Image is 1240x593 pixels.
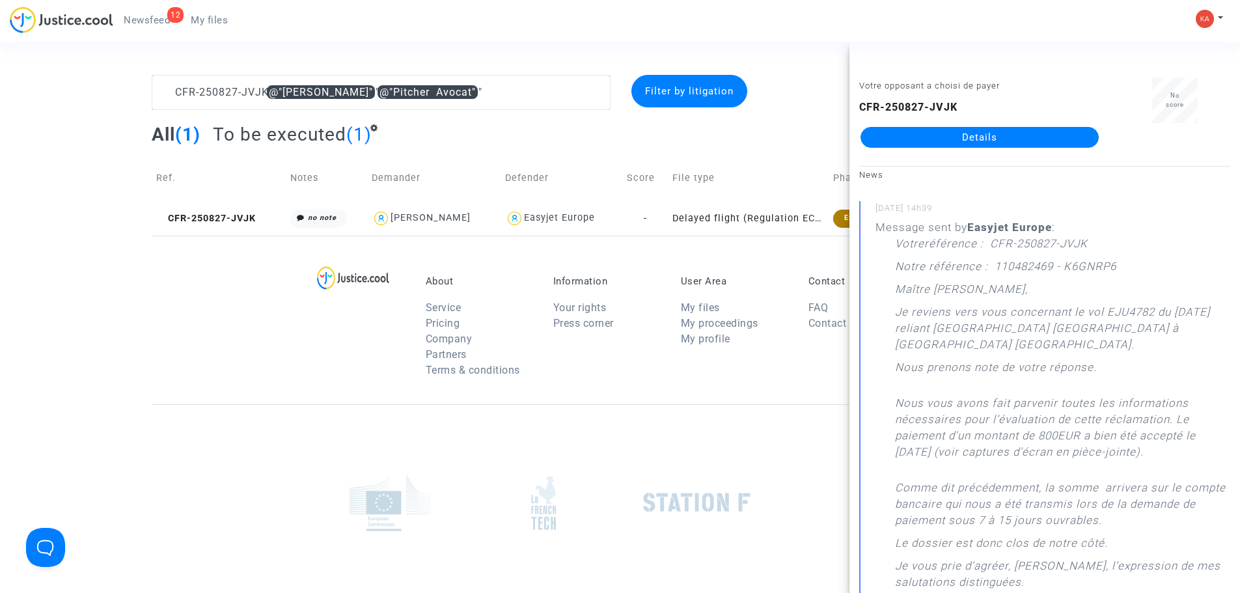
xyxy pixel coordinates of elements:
[426,317,460,329] a: Pricing
[808,301,829,314] a: FAQ
[553,275,661,287] p: Information
[859,81,1000,90] small: Votre opposant a choisi de payer
[372,209,391,228] img: icon-user.svg
[895,395,1230,467] p: Nous vous avons fait parvenir toutes les informations nécessaires pour l’évaluation de cette récl...
[668,155,829,201] td: File type
[859,170,883,180] small: News
[152,155,286,201] td: Ref.
[531,475,556,531] img: french_tech.png
[350,475,431,531] img: europe_commision.png
[167,7,184,23] div: 12
[286,155,367,201] td: Notes
[895,236,1088,258] p: Votreréférence : CFR-250827-JVJK
[113,10,180,30] a: 12Newsfeed
[553,317,614,329] a: Press corner
[317,266,389,290] img: logo-lg.svg
[553,301,607,314] a: Your rights
[829,155,912,201] td: Phase
[643,493,751,512] img: stationf.png
[426,275,534,287] p: About
[895,535,1108,558] p: Le dossier est donc clos de notre côté.
[426,364,520,376] a: Terms & conditions
[645,85,734,97] span: Filter by litigation
[1196,10,1214,28] img: 5313a9924b78e7fbfe8fb7f85326e248
[668,201,829,236] td: Delayed flight (Regulation EC 261/2004)
[895,480,1230,535] p: Comme dit précédemment, la somme arrivera sur le compte bancaire qui nous a été transmis lors de ...
[895,258,1116,281] p: Notre référence : 110482469 - K6GNRP6
[895,281,1028,304] p: Maître [PERSON_NAME],
[875,202,1230,219] small: [DATE] 14h39
[308,214,337,222] i: no note
[833,210,891,228] div: Execution
[622,155,668,201] td: Score
[808,275,916,287] p: Contact
[505,209,524,228] img: icon-user.svg
[895,359,1097,382] p: Nous prenons note de votre réponse.
[426,301,462,314] a: Service
[426,333,473,345] a: Company
[681,333,730,345] a: My profile
[681,275,789,287] p: User Area
[346,124,372,145] span: (1)
[681,301,720,314] a: My files
[861,127,1099,148] a: Details
[26,528,65,567] iframe: Help Scout Beacon - Open
[644,213,647,224] span: -
[895,304,1230,359] p: Je reviens vers vous concernant le vol EJU4782 du [DATE] reliant [GEOGRAPHIC_DATA] [GEOGRAPHIC_DA...
[191,14,228,26] span: My files
[10,7,113,33] img: jc-logo.svg
[367,155,501,201] td: Demander
[391,212,471,223] div: [PERSON_NAME]
[808,317,847,329] a: Contact
[524,212,595,223] div: Easyjet Europe
[967,221,1052,234] b: Easyjet Europe
[426,348,467,361] a: Partners
[156,213,256,224] span: CFR-250827-JVJK
[1166,92,1184,108] span: No score
[180,10,238,30] a: My files
[213,124,346,145] span: To be executed
[152,124,175,145] span: All
[859,101,958,113] b: CFR-250827-JVJK
[124,14,170,26] span: Newsfeed
[501,155,622,201] td: Defender
[175,124,200,145] span: (1)
[681,317,758,329] a: My proceedings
